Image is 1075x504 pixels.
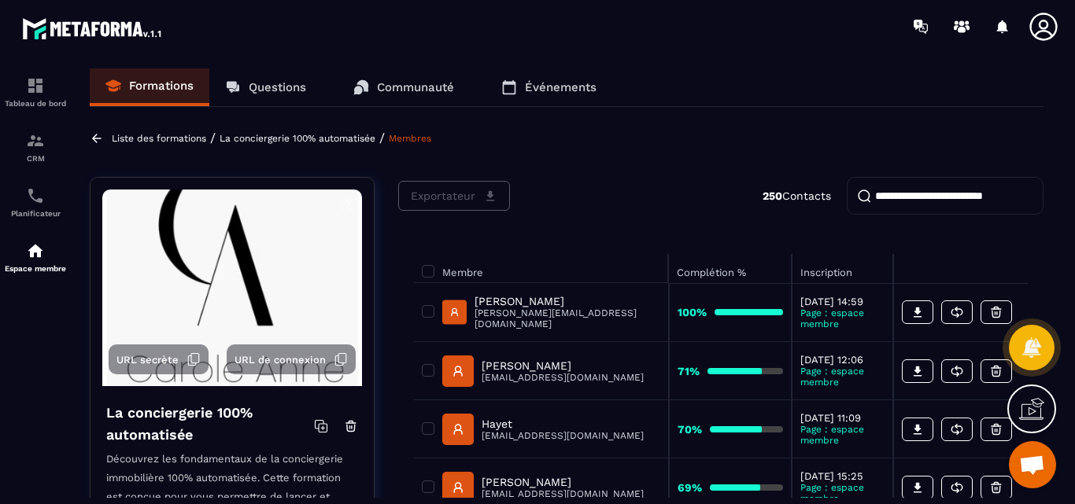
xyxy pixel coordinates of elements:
[678,365,700,377] strong: 71%
[377,80,454,94] p: Communauté
[482,372,644,383] p: [EMAIL_ADDRESS][DOMAIN_NAME]
[22,14,164,42] img: logo
[4,175,67,230] a: schedulerschedulerPlanificateur
[210,131,216,145] span: /
[4,264,67,273] p: Espace membre
[227,344,356,374] button: URL de connexion
[763,189,782,202] strong: 250
[763,189,831,202] p: Contacts
[4,230,67,285] a: automationsautomationsEspace membre
[442,472,644,503] a: [PERSON_NAME][EMAIL_ADDRESS][DOMAIN_NAME]
[235,354,326,366] span: URL de connexion
[482,430,644,441] p: [EMAIL_ADDRESS][DOMAIN_NAME]
[106,402,314,446] h4: La conciergerie 100% automatisée
[109,344,209,374] button: URL secrète
[800,366,885,388] p: Page : espace membre
[4,209,67,218] p: Planificateur
[112,133,206,144] a: Liste des formations
[669,254,792,283] th: Complétion %
[102,189,362,386] img: background
[4,99,67,108] p: Tableau de bord
[414,254,669,283] th: Membre
[792,254,893,283] th: Inscription
[442,295,660,329] a: [PERSON_NAME][PERSON_NAME][EMAIL_ADDRESS][DOMAIN_NAME]
[4,154,67,163] p: CRM
[678,306,707,318] strong: 100%
[116,354,179,366] span: URL secrète
[486,68,612,106] a: Événements
[482,359,644,372] p: [PERSON_NAME]
[800,424,885,446] p: Page : espace membre
[482,418,644,430] p: Hayet
[678,423,702,436] strong: 70%
[209,68,322,106] a: Questions
[4,64,67,120] a: formationformationTableau de bord
[90,68,209,106] a: Formations
[678,481,702,494] strong: 69%
[1009,441,1056,488] a: Ouvrir le chat
[129,79,194,93] p: Formations
[4,120,67,175] a: formationformationCRM
[442,355,644,387] a: [PERSON_NAME][EMAIL_ADDRESS][DOMAIN_NAME]
[26,186,45,205] img: scheduler
[475,307,660,329] p: [PERSON_NAME][EMAIL_ADDRESS][DOMAIN_NAME]
[26,131,45,150] img: formation
[800,412,885,424] p: [DATE] 11:09
[800,296,885,307] p: [DATE] 14:59
[800,307,885,329] p: Page : espace membre
[389,133,431,144] a: Membres
[26,76,45,95] img: formation
[800,482,885,504] p: Page : espace membre
[800,354,885,366] p: [DATE] 12:06
[482,488,644,499] p: [EMAIL_ADDRESS][DOMAIN_NAME]
[525,80,597,94] p: Événements
[800,470,885,482] p: [DATE] 15:25
[26,241,45,260] img: automations
[442,414,644,445] a: Hayet[EMAIL_ADDRESS][DOMAIN_NAME]
[338,68,470,106] a: Communauté
[475,295,660,307] p: [PERSON_NAME]
[482,476,644,488] p: [PERSON_NAME]
[379,131,385,145] span: /
[220,133,375,144] a: La conciergerie 100% automatisée
[249,80,306,94] p: Questions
